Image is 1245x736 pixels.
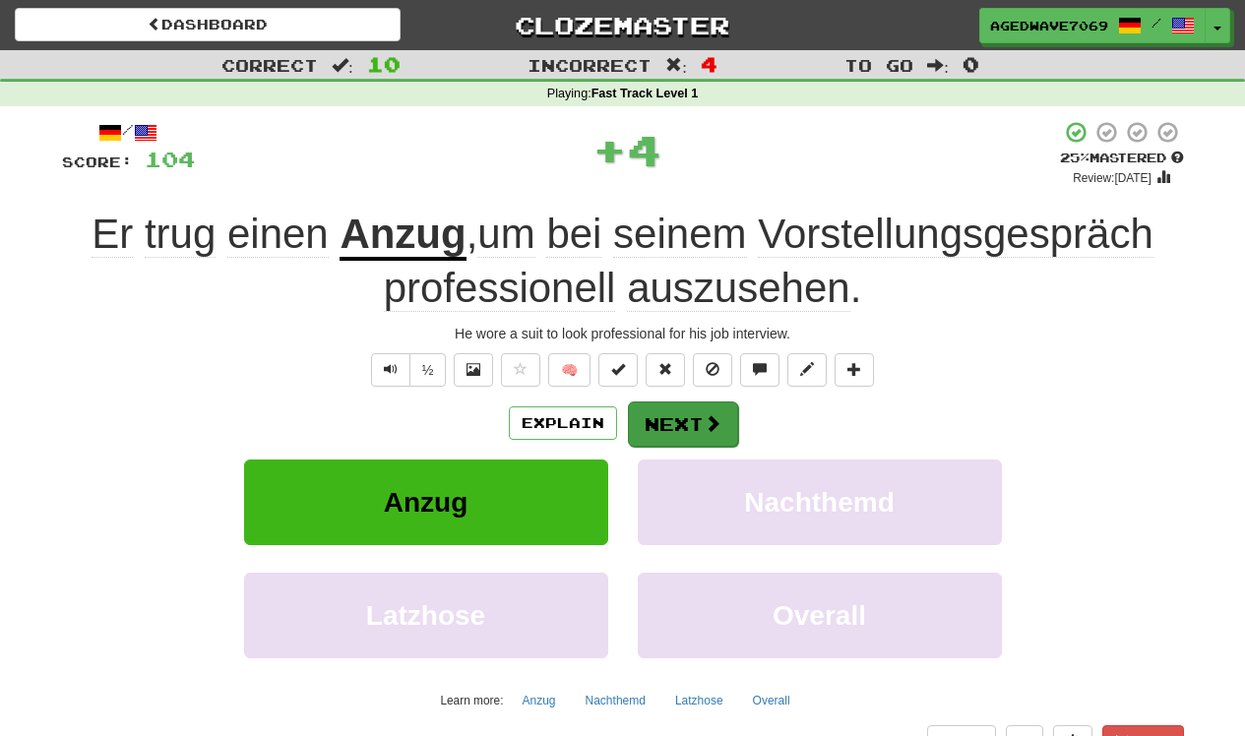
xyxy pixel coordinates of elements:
[1060,150,1089,165] span: 25 %
[384,487,468,518] span: Anzug
[145,211,216,258] span: trug
[548,353,591,387] button: 🧠
[92,211,133,258] span: Er
[701,52,717,76] span: 4
[592,120,627,179] span: +
[598,353,638,387] button: Set this sentence to 100% Mastered (alt+m)
[742,686,801,715] button: Overall
[1060,150,1184,167] div: Mastered
[454,353,493,387] button: Show image (alt+x)
[740,353,779,387] button: Discuss sentence (alt+u)
[835,353,874,387] button: Add to collection (alt+a)
[927,57,949,74] span: :
[758,211,1153,258] span: Vorstellungsgespräch
[409,353,447,387] button: ½
[528,55,652,75] span: Incorrect
[638,460,1002,545] button: Nachthemd
[591,87,699,100] strong: Fast Track Level 1
[665,57,687,74] span: :
[628,401,738,447] button: Next
[627,265,850,312] span: auszusehen
[963,52,979,76] span: 0
[546,211,601,258] span: bei
[477,211,534,258] span: um
[62,120,195,145] div: /
[384,211,1153,312] span: , .
[787,353,827,387] button: Edit sentence (alt+d)
[145,147,195,171] span: 104
[371,353,410,387] button: Play sentence audio (ctl+space)
[512,686,567,715] button: Anzug
[638,573,1002,658] button: Overall
[501,353,540,387] button: Favorite sentence (alt+f)
[440,694,503,707] small: Learn more:
[613,211,746,258] span: seinem
[367,353,447,387] div: Text-to-speech controls
[340,211,466,261] u: Anzug
[332,57,353,74] span: :
[244,573,608,658] button: Latzhose
[15,8,401,41] a: Dashboard
[693,353,732,387] button: Ignore sentence (alt+i)
[367,52,401,76] span: 10
[990,17,1108,34] span: AgedWave7069
[979,8,1206,43] a: AgedWave7069 /
[366,600,485,631] span: Latzhose
[62,153,133,170] span: Score:
[1073,171,1152,185] small: Review: [DATE]
[430,8,816,42] a: Clozemaster
[627,125,661,174] span: 4
[509,406,617,440] button: Explain
[384,265,616,312] span: professionell
[1152,16,1161,30] span: /
[773,600,866,631] span: Overall
[62,324,1184,343] div: He wore a suit to look professional for his job interview.
[844,55,913,75] span: To go
[575,686,656,715] button: Nachthemd
[244,460,608,545] button: Anzug
[744,487,894,518] span: Nachthemd
[227,211,329,258] span: einen
[664,686,734,715] button: Latzhose
[646,353,685,387] button: Reset to 0% Mastered (alt+r)
[221,55,318,75] span: Correct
